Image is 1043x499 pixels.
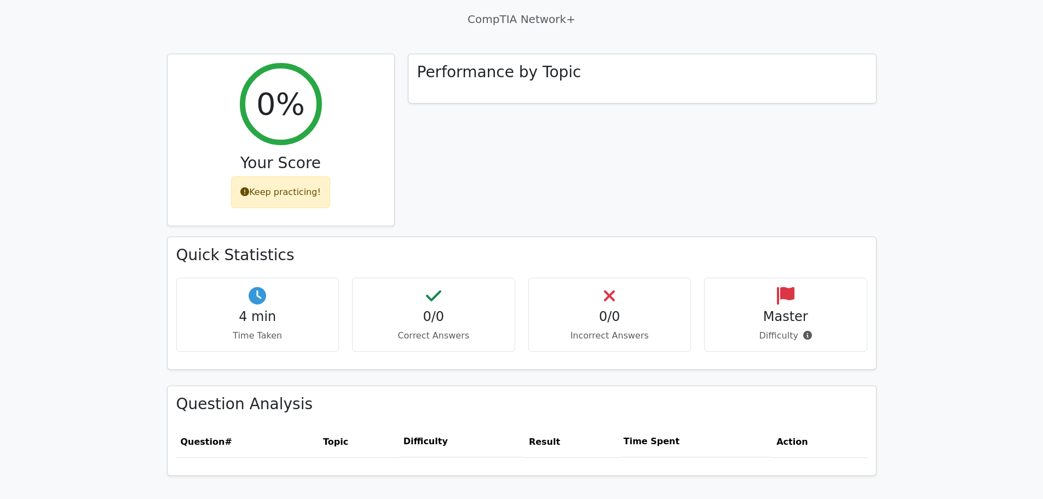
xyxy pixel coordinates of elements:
th: Time Spent [619,426,772,457]
h3: Question Analysis [176,395,867,414]
th: Topic [319,426,399,457]
h4: Master [713,309,858,325]
h2: 0% [256,85,305,122]
th: Action [772,426,867,457]
h4: 4 min [186,309,330,325]
h3: Quick Statistics [176,246,867,265]
div: Keep practicing! [231,176,330,208]
p: Time Taken [186,329,330,342]
h4: 0/0 [361,309,506,325]
h3: Performance by Topic [417,63,581,82]
h3: Your Score [176,154,385,173]
th: Result [525,426,619,457]
span: Question [181,437,225,447]
p: Difficulty [713,329,858,342]
p: Correct Answers [361,329,506,342]
p: CompTIA Network+ [167,11,877,27]
h4: 0/0 [538,309,682,325]
th: # [176,426,319,457]
p: Incorrect Answers [538,329,682,342]
th: Difficulty [399,426,525,457]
